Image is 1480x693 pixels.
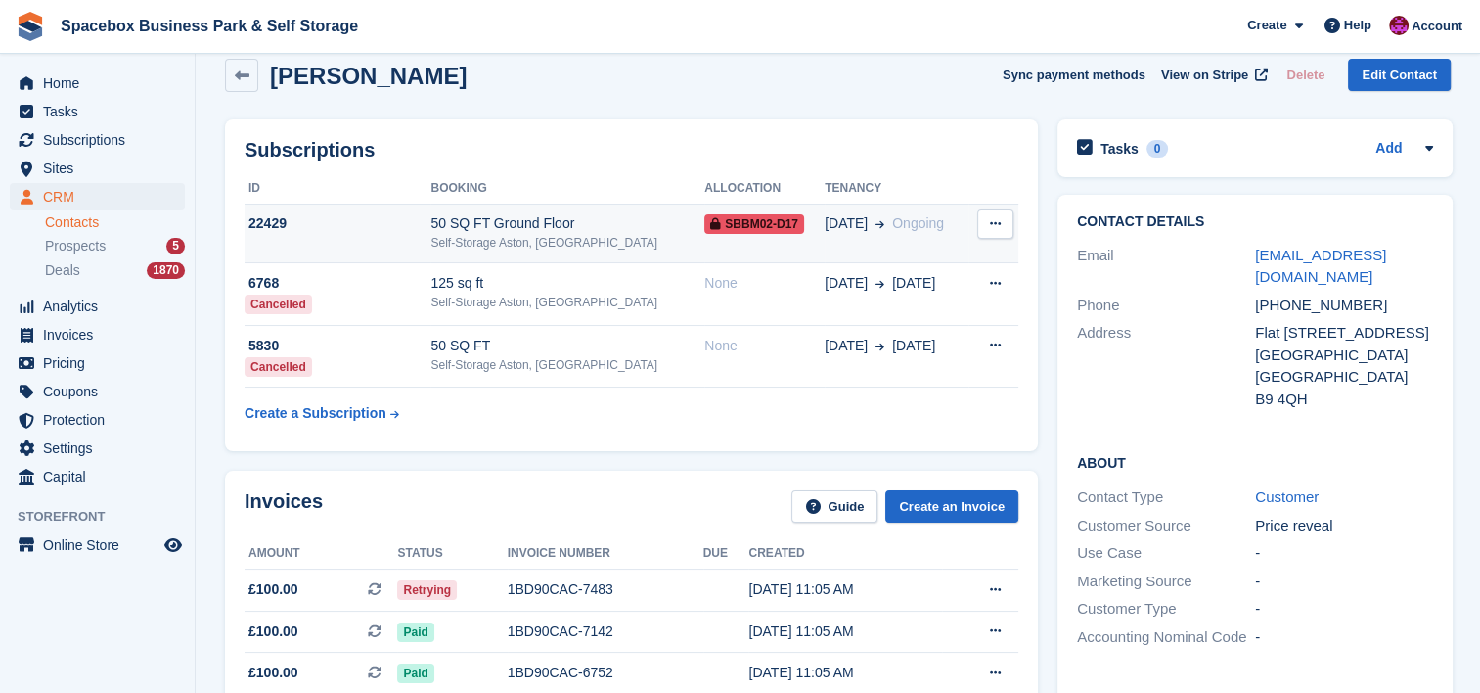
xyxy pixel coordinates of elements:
[892,273,935,294] span: [DATE]
[1278,59,1332,91] button: Delete
[748,622,942,642] div: [DATE] 11:05 AM
[10,183,185,210] a: menu
[1255,322,1433,345] div: Flat [STREET_ADDRESS]
[10,531,185,559] a: menu
[43,155,160,182] span: Sites
[10,435,185,462] a: menu
[10,463,185,490] a: menu
[270,63,467,89] h2: [PERSON_NAME]
[1255,366,1433,389] div: [GEOGRAPHIC_DATA]
[147,262,185,279] div: 1870
[1255,626,1433,649] div: -
[1077,322,1255,410] div: Address
[1153,59,1272,91] a: View on Stripe
[43,378,160,405] span: Coupons
[1255,542,1433,565] div: -
[10,321,185,348] a: menu
[1077,245,1255,289] div: Email
[1255,345,1433,367] div: [GEOGRAPHIC_DATA]
[508,663,703,683] div: 1BD90CAC-6752
[791,490,877,523] a: Guide
[430,294,704,311] div: Self-Storage Aston, [GEOGRAPHIC_DATA]
[43,69,160,97] span: Home
[885,490,1018,523] a: Create an Invoice
[43,531,160,559] span: Online Store
[245,273,430,294] div: 6768
[397,664,433,683] span: Paid
[1077,214,1433,230] h2: Contact Details
[825,173,968,205] th: Tenancy
[1100,140,1139,158] h2: Tasks
[1344,16,1371,35] span: Help
[430,173,704,205] th: Booking
[16,12,45,41] img: stora-icon-8386f47178a22dfd0bd8f6a31ec36ba5ce8667c1dd55bd0f319d3a0aa187defe.svg
[10,69,185,97] a: menu
[245,538,397,570] th: Amount
[1003,59,1145,91] button: Sync payment methods
[397,580,457,600] span: Retrying
[43,435,160,462] span: Settings
[18,507,195,527] span: Storefront
[248,622,298,642] span: £100.00
[1161,66,1248,85] span: View on Stripe
[397,623,433,642] span: Paid
[245,403,386,424] div: Create a Subscription
[45,237,106,255] span: Prospects
[508,622,703,642] div: 1BD90CAC-7142
[704,273,825,294] div: None
[45,261,80,280] span: Deals
[43,126,160,154] span: Subscriptions
[1255,515,1433,537] div: Price reveal
[245,213,430,234] div: 22429
[43,98,160,125] span: Tasks
[45,236,185,256] a: Prospects 5
[245,395,399,432] a: Create a Subscription
[1412,17,1462,36] span: Account
[245,490,323,523] h2: Invoices
[430,273,704,294] div: 125 sq ft
[43,349,160,377] span: Pricing
[1389,16,1409,35] img: Shitika Balanath
[1077,486,1255,509] div: Contact Type
[248,663,298,683] span: £100.00
[1375,138,1402,161] a: Add
[245,357,312,377] div: Cancelled
[10,378,185,405] a: menu
[748,538,942,570] th: Created
[245,173,430,205] th: ID
[53,10,366,42] a: Spacebox Business Park & Self Storage
[1255,247,1386,286] a: [EMAIL_ADDRESS][DOMAIN_NAME]
[825,213,868,234] span: [DATE]
[1255,571,1433,593] div: -
[1077,295,1255,317] div: Phone
[825,336,868,356] span: [DATE]
[43,293,160,320] span: Analytics
[892,215,944,231] span: Ongoing
[45,260,185,281] a: Deals 1870
[245,336,430,356] div: 5830
[703,538,749,570] th: Due
[1077,452,1433,472] h2: About
[10,349,185,377] a: menu
[245,295,312,314] div: Cancelled
[1247,16,1286,35] span: Create
[704,214,804,234] span: SBBM02-D17
[1077,626,1255,649] div: Accounting Nominal Code
[1348,59,1451,91] a: Edit Contact
[430,356,704,374] div: Self-Storage Aston, [GEOGRAPHIC_DATA]
[508,538,703,570] th: Invoice number
[748,579,942,600] div: [DATE] 11:05 AM
[704,173,825,205] th: Allocation
[1255,295,1433,317] div: [PHONE_NUMBER]
[43,406,160,434] span: Protection
[508,579,703,600] div: 1BD90CAC-7483
[10,406,185,434] a: menu
[43,183,160,210] span: CRM
[825,273,868,294] span: [DATE]
[10,293,185,320] a: menu
[1255,389,1433,411] div: B9 4QH
[892,336,935,356] span: [DATE]
[704,336,825,356] div: None
[430,234,704,252] div: Self-Storage Aston, [GEOGRAPHIC_DATA]
[166,238,185,254] div: 5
